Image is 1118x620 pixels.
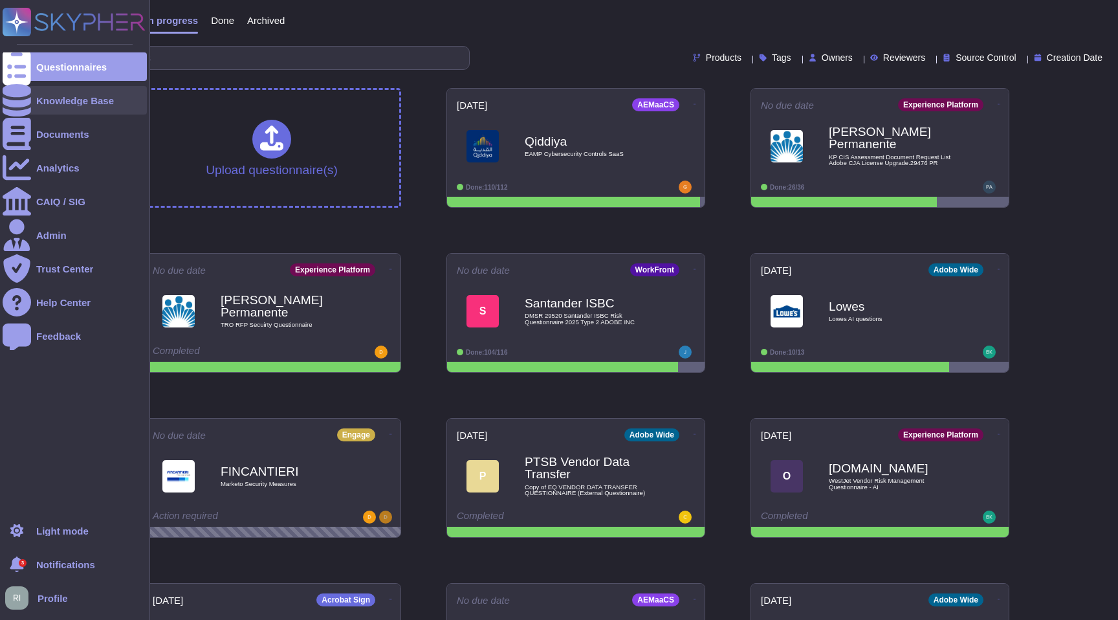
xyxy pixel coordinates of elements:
img: user [983,346,996,359]
img: Logo [466,130,499,162]
div: Documents [36,129,89,139]
a: Documents [3,120,147,148]
span: Owners [822,53,853,62]
span: Lowes AI questions [829,316,958,322]
div: Questionnaires [36,62,107,72]
span: Copy of EQ VENDOR DATA TRANSFER QUESTIONNAIRE (External Questionnaire) [525,484,654,496]
a: Admin [3,221,147,249]
div: Feedback [36,331,81,341]
div: Admin [36,230,67,240]
div: Analytics [36,163,80,173]
span: DMSR 29520 Santander ISBC Risk Questionnaire 2025 Type 2 ADOBE INC [525,313,654,325]
span: KP CIS Assessment Document Request List Adobe CJA License Upgrade.29476 PR [829,154,958,166]
span: Done: 26/36 [770,184,804,191]
img: user [679,511,692,524]
span: Creation Date [1047,53,1102,62]
span: [DATE] [761,595,791,605]
span: EAMP Cybersecurity Controls SaaS [525,151,654,157]
span: In progress [145,16,198,25]
span: No due date [153,430,206,440]
div: Experience Platform [290,263,375,276]
img: Logo [771,130,803,162]
div: Trust Center [36,264,93,274]
img: Logo [771,295,803,327]
div: Completed [761,511,919,524]
div: O [771,460,803,493]
div: Action required [153,511,311,524]
b: [PERSON_NAME] Permanente [221,294,350,318]
div: Completed [153,346,311,359]
a: CAIQ / SIG [3,187,147,216]
span: [DATE] [761,430,791,440]
a: Trust Center [3,254,147,283]
div: Upload questionnaire(s) [206,120,338,176]
div: Knowledge Base [36,96,114,105]
b: Santander ISBC [525,297,654,309]
span: No due date [153,265,206,275]
b: Lowes [829,300,958,313]
a: Help Center [3,288,147,316]
div: Adobe Wide [928,593,983,606]
div: WorkFront [630,263,679,276]
button: user [3,584,38,612]
span: Done: 10/13 [770,349,804,356]
div: Light mode [36,526,89,536]
div: 3 [19,559,27,567]
div: Help Center [36,298,91,307]
div: Adobe Wide [928,263,983,276]
img: user [379,511,392,524]
span: Products [706,53,741,62]
img: user [983,511,996,524]
span: Tags [772,53,791,62]
div: S [466,295,499,327]
span: TRO RFP Secuirty Questionnaire [221,322,350,328]
a: Knowledge Base [3,86,147,115]
div: P [466,460,499,493]
b: [PERSON_NAME] Permanente [829,126,958,150]
span: Reviewers [883,53,925,62]
span: Done: 104/116 [466,349,508,356]
span: [DATE] [761,265,791,275]
img: user [375,346,388,359]
span: Archived [247,16,285,25]
a: Questionnaires [3,52,147,81]
span: Source Control [956,53,1016,62]
a: Analytics [3,153,147,182]
span: [DATE] [457,430,487,440]
img: user [983,181,996,194]
b: PTSB Vendor Data Transfer [525,456,654,480]
div: Experience Platform [898,428,983,441]
img: Logo [162,295,195,327]
div: Completed [457,511,615,524]
img: user [5,586,28,610]
span: [DATE] [457,100,487,110]
div: AEMaaCS [632,593,679,606]
b: FINCANTIERI [221,465,350,478]
div: Engage [337,428,375,441]
span: WestJet Vendor Risk Management Questionnaire - AI [829,478,958,490]
span: Done [211,16,234,25]
div: AEMaaCS [632,98,679,111]
div: Acrobat Sign [316,593,375,606]
div: Experience Platform [898,98,983,111]
div: Adobe Wide [624,428,679,441]
span: No due date [761,100,814,110]
span: No due date [457,265,510,275]
img: user [679,346,692,359]
span: Marketo Security Measures [221,481,350,487]
span: Profile [38,593,68,603]
b: [DOMAIN_NAME] [829,462,958,474]
img: Logo [162,460,195,493]
input: Search by keywords [51,47,469,69]
b: Qiddiya [525,135,654,148]
div: CAIQ / SIG [36,197,85,206]
img: user [363,511,376,524]
span: Notifications [36,560,95,570]
a: Feedback [3,322,147,350]
span: [DATE] [153,595,183,605]
span: Done: 110/112 [466,184,508,191]
span: No due date [457,595,510,605]
img: user [679,181,692,194]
